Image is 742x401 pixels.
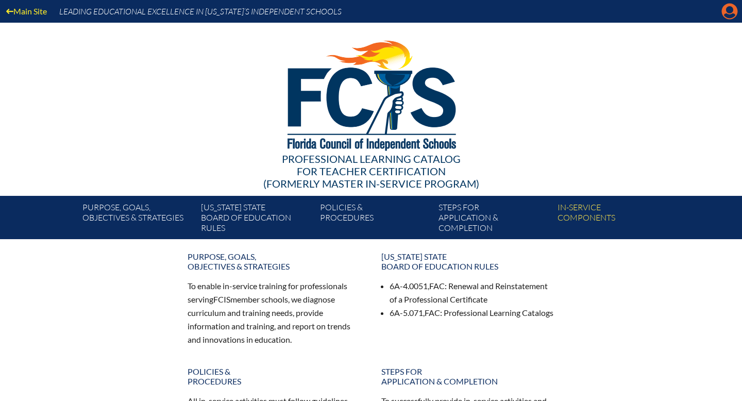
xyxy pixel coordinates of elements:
[297,165,446,177] span: for Teacher Certification
[181,362,367,390] a: Policies &Procedures
[375,247,561,275] a: [US_STATE] StateBoard of Education rules
[429,281,445,291] span: FAC
[390,306,554,320] li: 6A-5.071, : Professional Learning Catalogs
[375,362,561,390] a: Steps forapplication & completion
[188,279,361,346] p: To enable in-service training for professionals serving member schools, we diagnose curriculum an...
[74,153,668,190] div: Professional Learning Catalog (formerly Master In-service Program)
[265,23,478,163] img: FCISlogo221.eps
[434,200,553,239] a: Steps forapplication & completion
[553,200,672,239] a: In-servicecomponents
[721,3,738,20] svg: Manage account
[390,279,554,306] li: 6A-4.0051, : Renewal and Reinstatement of a Professional Certificate
[181,247,367,275] a: Purpose, goals,objectives & strategies
[2,4,51,18] a: Main Site
[316,200,434,239] a: Policies &Procedures
[197,200,315,239] a: [US_STATE] StateBoard of Education rules
[425,308,440,318] span: FAC
[213,294,230,304] span: FCIS
[78,200,197,239] a: Purpose, goals,objectives & strategies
